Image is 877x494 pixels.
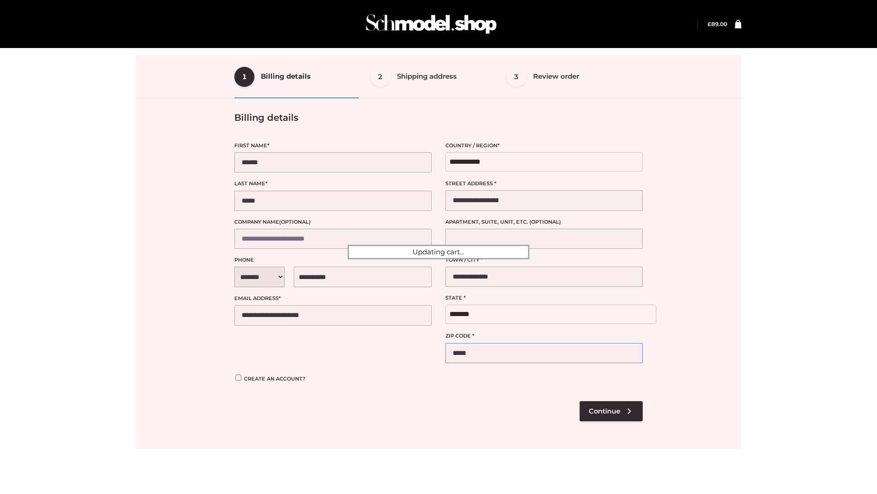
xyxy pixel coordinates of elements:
a: £89.00 [708,21,727,27]
img: Schmodel Admin 964 [363,6,500,42]
div: Updating cart... [348,245,529,259]
bdi: 89.00 [708,21,727,27]
span: £ [708,21,711,27]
